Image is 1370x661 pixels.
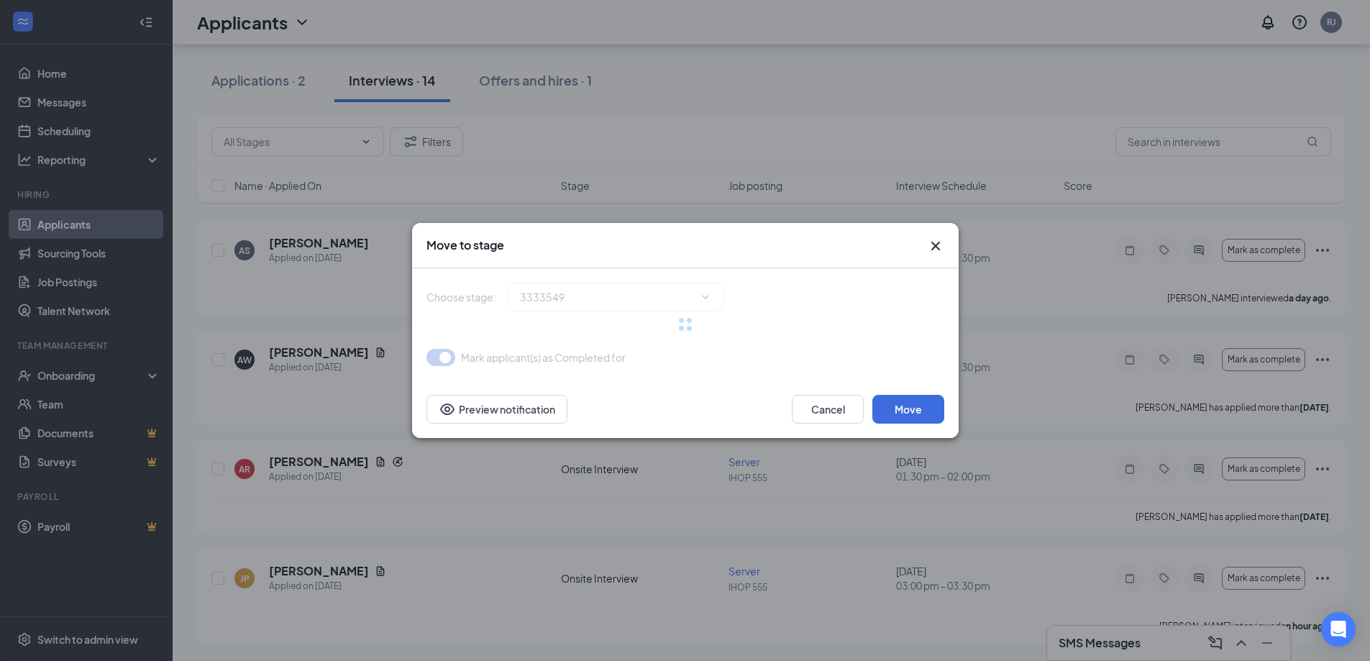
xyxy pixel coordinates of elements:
svg: Cross [927,237,944,255]
button: Close [927,237,944,255]
svg: Eye [439,401,456,418]
button: Cancel [792,395,864,424]
div: Open Intercom Messenger [1321,612,1356,647]
button: Move [872,395,944,424]
h3: Move to stage [426,237,504,253]
button: Preview notificationEye [426,395,567,424]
